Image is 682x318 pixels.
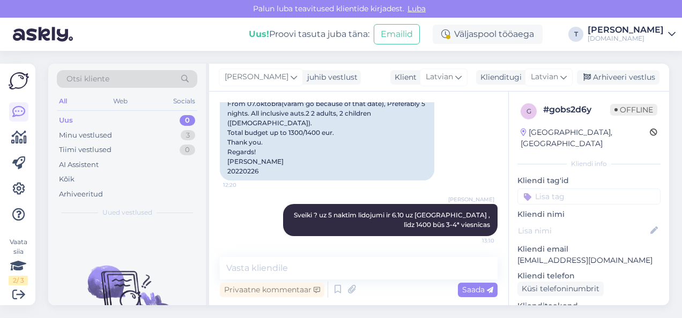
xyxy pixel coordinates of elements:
div: Proovi tasuta juba täna: [249,28,369,41]
div: Kõik [59,174,75,185]
div: 2 / 3 [9,276,28,285]
span: Luba [404,4,429,13]
div: Web [111,94,130,108]
div: 0 [180,145,195,155]
div: All [57,94,69,108]
div: Privaatne kommentaar [220,283,324,297]
div: # gobs2d6y [543,103,610,116]
div: Vaata siia [9,237,28,285]
div: Arhiveeri vestlus [577,70,659,85]
span: Latvian [531,71,558,83]
div: juhib vestlust [303,72,358,83]
span: Saada [462,285,493,294]
div: Uus [59,115,73,126]
div: AI Assistent [59,160,99,170]
div: [PERSON_NAME] [588,26,664,34]
p: Klienditeekond [517,300,661,312]
div: T [568,27,583,42]
div: Küsi telefoninumbrit [517,282,604,296]
p: [EMAIL_ADDRESS][DOMAIN_NAME] [517,255,661,266]
div: Arhiveeritud [59,189,103,200]
div: Väljaspool tööaega [433,25,543,44]
div: Socials [171,94,197,108]
span: Offline [610,104,657,116]
div: [GEOGRAPHIC_DATA], [GEOGRAPHIC_DATA] [521,127,650,149]
a: [PERSON_NAME][DOMAIN_NAME] [588,26,676,43]
span: 12:20 [223,181,263,189]
button: Emailid [374,24,420,44]
span: Latvian [426,71,453,83]
p: Kliendi tag'id [517,175,661,186]
span: Uued vestlused [102,208,152,217]
span: [PERSON_NAME] [225,71,288,83]
span: [PERSON_NAME] [448,195,494,203]
p: Kliendi email [517,244,661,255]
b: Uus! [249,29,269,39]
span: Otsi kliente [66,73,109,85]
p: Kliendi telefon [517,270,661,282]
div: 3 [181,130,195,141]
span: 13:10 [454,237,494,245]
div: [DOMAIN_NAME] [588,34,664,43]
p: Kliendi nimi [517,209,661,220]
div: Tiimi vestlused [59,145,112,155]
div: Hello Interested in a warm country. From 07.oktobra(varam go because of that date), Preferably 5 ... [220,75,434,180]
div: Klienditugi [476,72,522,83]
img: Askly Logo [9,72,29,89]
input: Lisa nimi [518,225,648,237]
div: Minu vestlused [59,130,112,141]
span: g [527,107,531,115]
input: Lisa tag [517,188,661,205]
div: Klient [390,72,417,83]
div: 0 [180,115,195,126]
span: Sveiki ? uz 5 naktīm lidojumi ir 6.10 uz [GEOGRAPHIC_DATA] , līdz 1400 būs 3-4* viesnīcas [294,211,492,229]
div: Kliendi info [517,159,661,169]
